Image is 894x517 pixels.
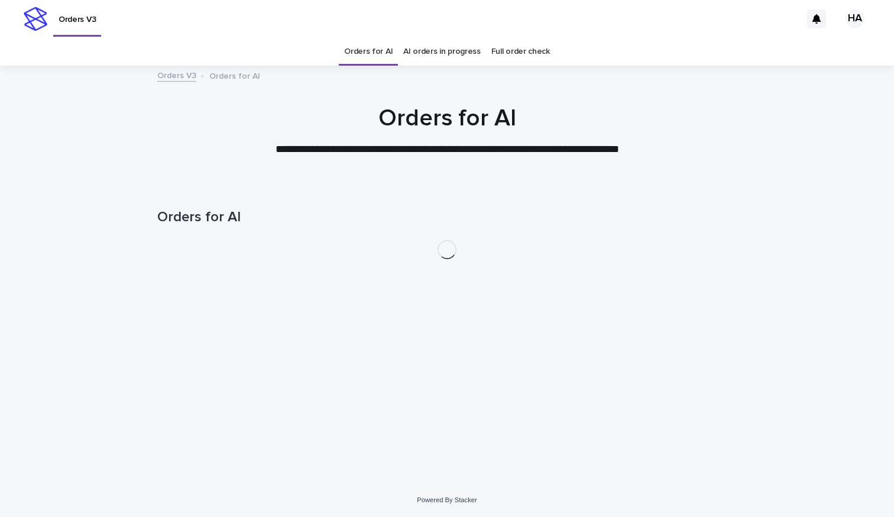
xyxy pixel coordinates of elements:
img: stacker-logo-s-only.png [24,7,47,31]
h1: Orders for AI [157,104,737,133]
p: Orders for AI [209,69,260,82]
a: Orders V3 [157,68,196,82]
a: AI orders in progress [403,38,481,66]
a: Full order check [491,38,550,66]
div: HA [846,9,864,28]
a: Powered By Stacker [417,496,477,503]
a: Orders for AI [344,38,393,66]
h1: Orders for AI [157,209,737,226]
